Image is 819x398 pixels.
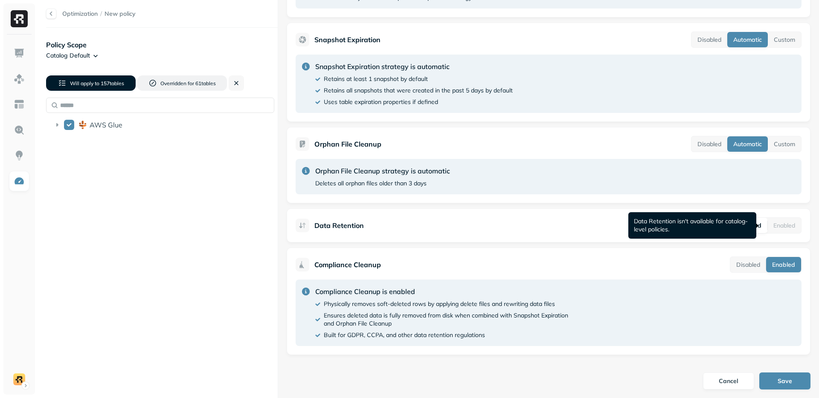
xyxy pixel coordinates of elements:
p: Data Retention isn't available for catalog-level policies. [634,217,749,234]
p: Ensures deleted data is fully removed from disk when combined with Snapshot Expiration and Orphan... [324,311,568,328]
button: Custom [768,32,801,47]
nav: breadcrumb [62,10,136,18]
p: Compliance Cleanup is enabled [315,286,568,297]
span: 61 table s [194,80,216,87]
div: AWS GlueAWS Glue [49,118,274,132]
button: Cancel [703,372,754,389]
button: Enabled [766,257,801,272]
img: Insights [14,150,25,161]
button: Custom [768,136,801,152]
p: Data Retention [314,220,364,231]
button: Disabled [730,257,766,272]
button: AWS Glue [64,120,74,130]
p: / [100,10,102,18]
p: Policy Scope [46,40,278,50]
button: Automatic [727,32,768,47]
img: Optimization [14,176,25,187]
p: Snapshot Expiration [314,35,380,45]
p: Catalog Default [46,52,90,60]
img: demo [13,373,25,385]
p: Uses table expiration properties if defined [324,98,438,106]
p: Snapshot Expiration strategy is automatic [315,61,513,72]
p: Retains at least 1 snapshot by default [324,75,428,83]
img: Assets [14,73,25,84]
img: Dashboard [14,48,25,59]
span: Will apply to [70,80,99,87]
p: Orphan File Cleanup [314,139,381,149]
button: Save [759,372,810,389]
p: Physically removes soft-deleted rows by applying delete files and rewriting data files [324,300,555,308]
button: Disabled [691,136,727,152]
p: Built for GDPR, CCPA, and other data retention regulations [324,331,485,339]
img: Query Explorer [14,124,25,136]
a: Optimization [62,10,98,17]
img: Asset Explorer [14,99,25,110]
button: Will apply to 157tables [46,75,136,91]
p: AWS Glue [90,121,122,129]
p: Retains all snapshots that were created in the past 5 days by default [324,87,513,95]
p: Compliance Cleanup [314,260,381,270]
img: Ryft [11,10,28,27]
p: Orphan File Cleanup strategy is automatic [315,166,450,176]
span: 157 table s [99,80,124,87]
button: Disabled [691,32,727,47]
span: New policy [105,10,136,18]
span: Overridden for [160,80,194,87]
p: Deletes all orphan files older than 3 days [315,179,427,187]
button: Automatic [727,136,768,152]
button: Overridden for 61tables [137,75,227,91]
